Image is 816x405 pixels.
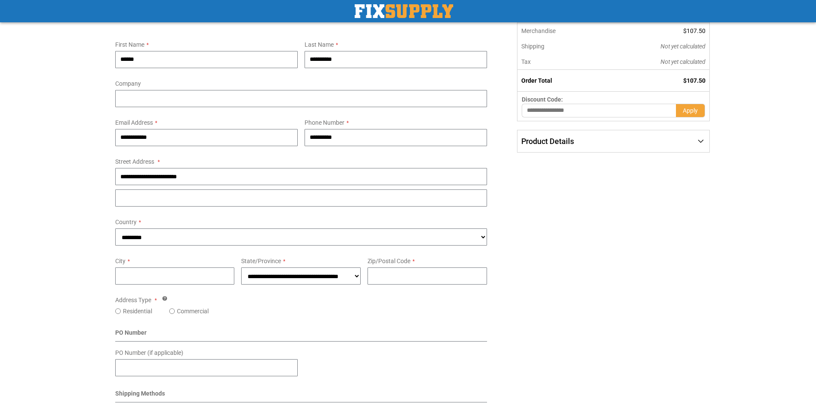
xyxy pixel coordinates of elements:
div: PO Number [115,328,487,342]
span: First Name [115,41,144,48]
span: $107.50 [683,77,705,84]
span: $107.50 [683,27,705,34]
a: store logo [355,4,453,18]
span: Zip/Postal Code [368,258,410,264]
span: Last Name [305,41,334,48]
th: Merchandise [517,23,603,39]
label: Commercial [177,307,209,315]
span: Apply [683,107,698,114]
label: Residential [123,307,152,315]
strong: Order Total [521,77,552,84]
span: City [115,258,126,264]
span: Address Type [115,297,151,303]
span: Not yet calculated [661,58,705,65]
div: Shipping Methods [115,389,487,402]
span: Country [115,219,137,225]
span: Not yet calculated [661,43,705,50]
img: Fix Industrial Supply [355,4,453,18]
span: Company [115,80,141,87]
span: Product Details [521,137,574,146]
span: Phone Number [305,119,344,126]
span: Email Address [115,119,153,126]
span: State/Province [241,258,281,264]
span: PO Number (if applicable) [115,349,183,356]
button: Apply [676,104,705,117]
th: Tax [517,54,603,70]
span: Discount Code: [522,96,563,103]
span: Street Address [115,158,154,165]
span: Shipping [521,43,544,50]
